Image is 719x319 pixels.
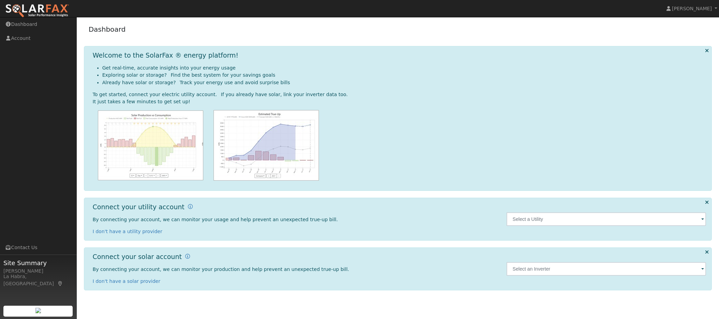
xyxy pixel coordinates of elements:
div: La Habra, [GEOGRAPHIC_DATA] [3,273,73,287]
h1: Connect your utility account [93,203,185,211]
li: Get real-time, accurate insights into your energy usage [102,64,706,72]
span: By connecting your account, we can monitor your production and help prevent an unexpected true-up... [93,267,349,272]
img: SolarFax [5,4,69,18]
li: Already have solar or storage? Track your energy use and avoid surprise bills [102,79,706,86]
input: Select an Inverter [507,262,706,276]
a: Map [57,281,63,286]
a: I don't have a solar provider [93,278,161,284]
h1: Connect your solar account [93,253,182,261]
img: retrieve [35,308,41,313]
a: I don't have a utility provider [93,229,162,234]
span: Site Summary [3,258,73,268]
h1: Welcome to the SolarFax ® energy platform! [93,51,238,59]
div: It just takes a few minutes to get set up! [93,98,706,105]
div: [PERSON_NAME] [3,268,73,275]
span: [PERSON_NAME] [672,6,712,11]
input: Select a Utility [507,212,706,226]
li: Exploring solar or storage? Find the best system for your savings goals [102,72,706,79]
div: To get started, connect your electric utility account. If you already have solar, link your inver... [93,91,706,98]
a: Dashboard [89,25,126,33]
span: By connecting your account, we can monitor your usage and help prevent an unexpected true-up bill. [93,217,338,222]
